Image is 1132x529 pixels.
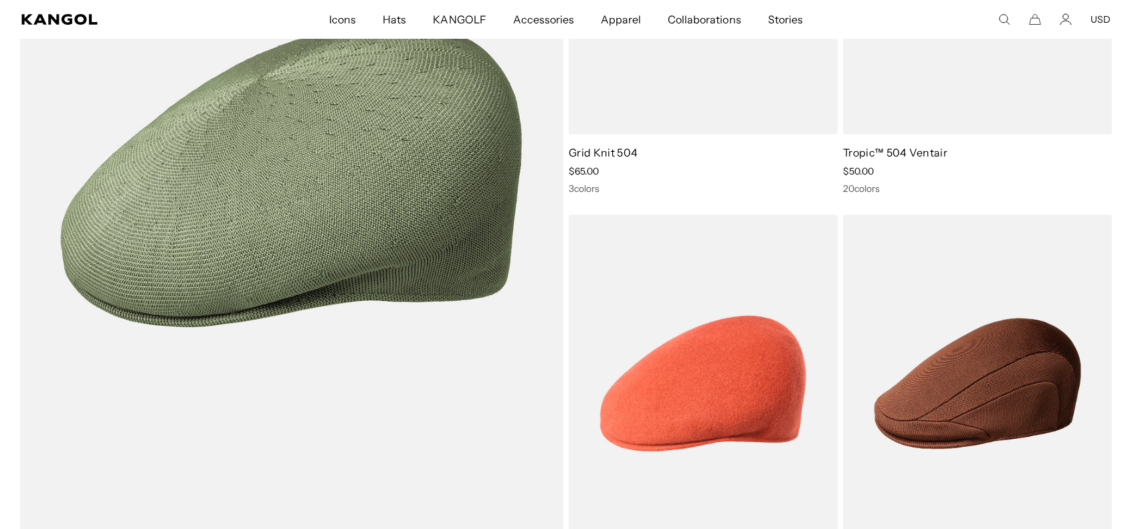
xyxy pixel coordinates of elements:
[843,146,947,159] a: Tropic™ 504 Ventair
[843,183,1112,195] div: 20 colors
[569,146,638,159] a: Grid Knit 504
[843,165,874,177] span: $50.00
[1091,13,1111,25] button: USD
[21,14,217,25] a: Kangol
[1060,13,1072,25] a: Account
[569,183,838,195] div: 3 colors
[998,13,1010,25] summary: Search here
[569,165,599,177] span: $65.00
[1029,13,1041,25] button: Cart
